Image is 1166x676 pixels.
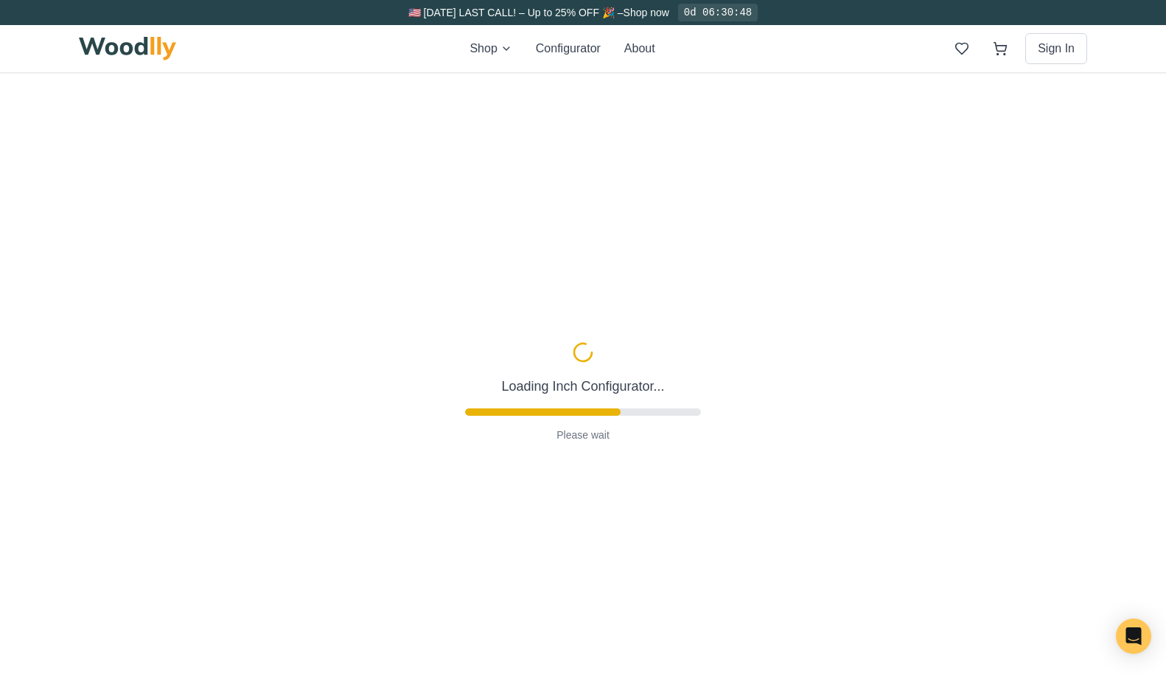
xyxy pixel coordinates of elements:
[501,303,664,324] p: Loading Inch Configurator...
[678,4,758,21] div: 0d 06:30:48
[1025,33,1087,64] button: Sign In
[408,7,624,18] span: 🇺🇸 [DATE] LAST CALL! – Up to 25% OFF 🎉 –
[79,37,176,60] img: Woodlly
[536,40,601,58] button: Configurator
[624,7,669,18] a: Shop now
[1116,618,1151,654] div: Open Intercom Messenger
[556,355,610,369] p: Please wait
[469,40,512,58] button: Shop
[624,40,655,58] button: About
